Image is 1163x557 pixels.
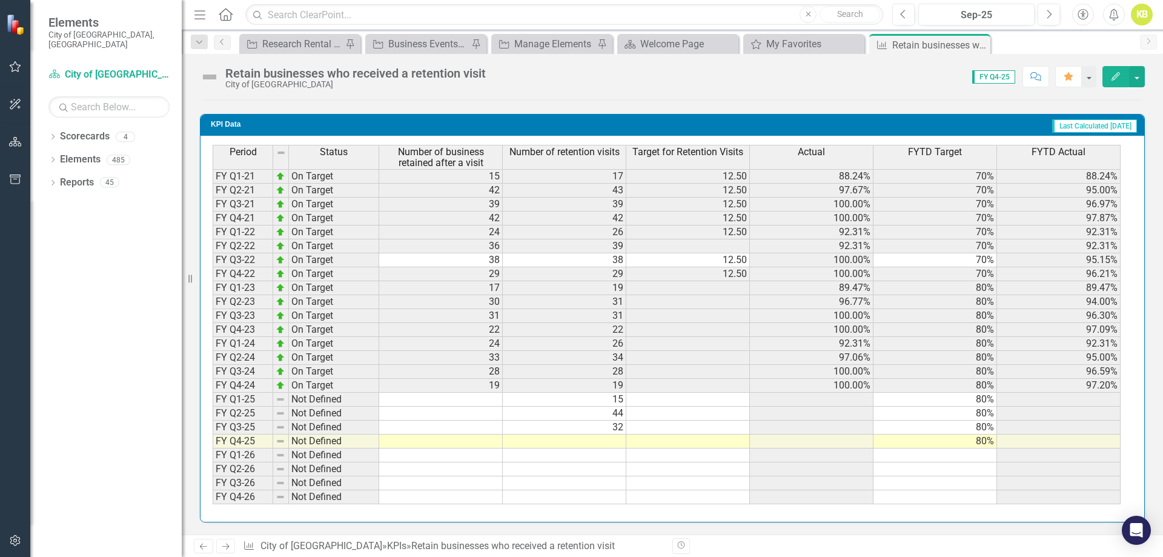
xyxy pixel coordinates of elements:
div: City of [GEOGRAPHIC_DATA] [225,80,486,89]
td: 31 [503,309,626,323]
td: 100.00% [750,267,873,281]
td: 70% [873,198,997,212]
img: zOikAAAAAElFTkSuQmCC [276,199,285,209]
td: 80% [873,421,997,435]
span: Actual [798,147,825,158]
td: 89.47% [997,281,1121,295]
td: On Target [289,198,379,212]
div: Manage Elements [514,36,594,52]
td: 15 [379,169,503,184]
td: FY Q3-21 [213,198,273,212]
span: Number of business retained after a visit [382,147,500,168]
td: 17 [379,281,503,295]
td: 31 [379,309,503,323]
td: 12.50 [626,267,750,281]
td: 22 [379,323,503,337]
td: 30 [379,295,503,309]
td: On Target [289,365,379,379]
td: FY Q4-22 [213,267,273,281]
div: Open Intercom Messenger [1122,516,1151,545]
td: 100.00% [750,198,873,212]
td: 26 [503,225,626,239]
td: FY Q4-23 [213,323,273,337]
td: On Target [289,337,379,351]
td: On Target [289,169,379,184]
td: 70% [873,267,997,281]
td: 100.00% [750,309,873,323]
img: 8DAGhfEEPCf229AAAAAElFTkSuQmCC [276,464,285,474]
td: FY Q1-22 [213,225,273,239]
td: 26 [503,337,626,351]
button: Search [820,6,880,23]
td: On Target [289,295,379,309]
td: 96.21% [997,267,1121,281]
td: FY Q3-23 [213,309,273,323]
td: 70% [873,225,997,239]
img: zOikAAAAAElFTkSuQmCC [276,213,285,223]
td: 36 [379,239,503,253]
td: 100.00% [750,323,873,337]
td: 97.06% [750,351,873,365]
td: On Target [289,379,379,393]
td: 92.31% [997,239,1121,253]
td: 42 [379,184,503,198]
td: 97.20% [997,379,1121,393]
td: Not Defined [289,435,379,449]
td: FY Q2-24 [213,351,273,365]
td: 94.00% [997,295,1121,309]
td: 42 [503,212,626,225]
a: Elements [60,153,101,167]
td: 24 [379,337,503,351]
td: 80% [873,351,997,365]
a: City of [GEOGRAPHIC_DATA] [48,68,170,82]
span: Number of retention visits [509,147,620,158]
a: Reports [60,176,94,190]
td: 88.24% [997,169,1121,184]
td: On Target [289,351,379,365]
img: zOikAAAAAElFTkSuQmCC [276,172,285,181]
td: FY Q4-21 [213,212,273,225]
span: Last Calculated [DATE] [1052,119,1137,133]
td: On Target [289,225,379,239]
img: 8DAGhfEEPCf229AAAAAElFTkSuQmCC [276,395,285,404]
td: 70% [873,169,997,184]
div: 45 [100,178,119,188]
img: 8DAGhfEEPCf229AAAAAElFTkSuQmCC [276,422,285,432]
td: 96.77% [750,295,873,309]
td: 12.50 [626,184,750,198]
img: ClearPoint Strategy [6,14,27,35]
button: Sep-25 [918,4,1035,25]
button: KB [1131,4,1153,25]
td: 97.09% [997,323,1121,337]
td: 42 [379,212,503,225]
td: FY Q4-26 [213,490,273,504]
div: » » [243,539,663,553]
div: Business Events Calendar for Website [388,36,468,52]
div: My Favorites [766,36,861,52]
a: Research Rental Assistance for Businesses [242,36,342,52]
td: 97.87% [997,212,1121,225]
span: FY Q4-25 [972,70,1015,84]
td: 38 [503,253,626,267]
td: 19 [503,379,626,393]
img: zOikAAAAAElFTkSuQmCC [276,283,285,293]
td: Not Defined [289,476,379,490]
td: 80% [873,435,997,449]
td: 92.31% [750,225,873,239]
td: 80% [873,337,997,351]
span: Status [320,147,348,158]
td: 89.47% [750,281,873,295]
td: 39 [503,239,626,253]
img: zOikAAAAAElFTkSuQmCC [276,325,285,335]
img: Not Defined [200,67,219,87]
td: FY Q2-23 [213,295,273,309]
td: 95.00% [997,351,1121,365]
td: 29 [379,267,503,281]
div: Research Rental Assistance for Businesses [262,36,342,52]
td: FY Q2-26 [213,462,273,476]
td: 12.50 [626,169,750,184]
td: 15 [503,393,626,407]
td: On Target [289,184,379,198]
td: 100.00% [750,212,873,225]
span: Elements [48,15,170,30]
